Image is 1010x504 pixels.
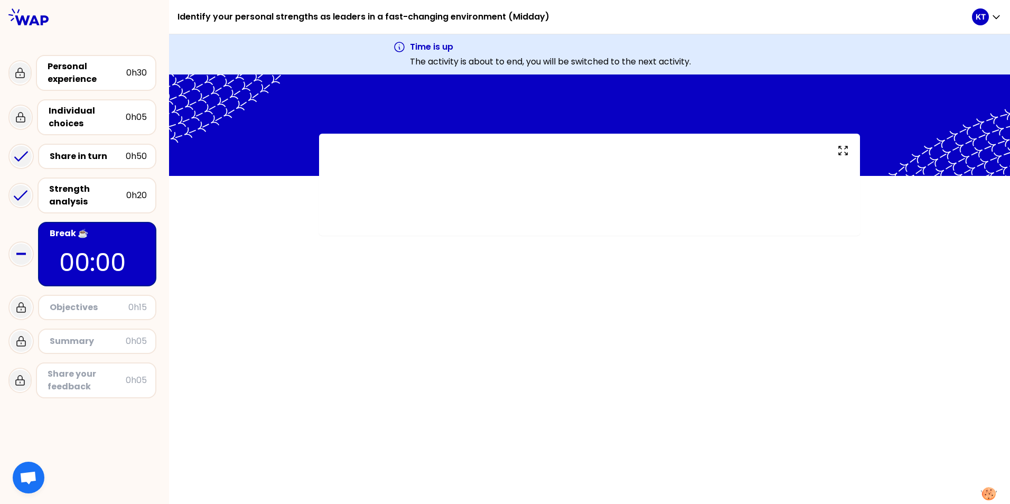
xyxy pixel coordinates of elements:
[48,368,126,393] div: Share your feedback
[48,60,126,86] div: Personal experience
[976,12,986,22] p: KT
[126,111,147,124] div: 0h05
[50,227,147,240] div: Break ☕️
[972,8,1002,25] button: KT
[49,105,126,130] div: Individual choices
[50,301,128,314] div: Objectives
[126,335,147,348] div: 0h05
[126,150,147,163] div: 0h50
[50,150,126,163] div: Share in turn
[59,244,135,281] p: 00:00
[13,462,44,493] div: Open chat
[126,189,147,202] div: 0h20
[128,301,147,314] div: 0h15
[410,55,691,68] p: The activity is about to end, you will be switched to the next activity.
[410,41,691,53] h3: Time is up
[49,183,126,208] div: Strength analysis
[50,335,126,348] div: Summary
[126,374,147,387] div: 0h05
[126,67,147,79] div: 0h30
